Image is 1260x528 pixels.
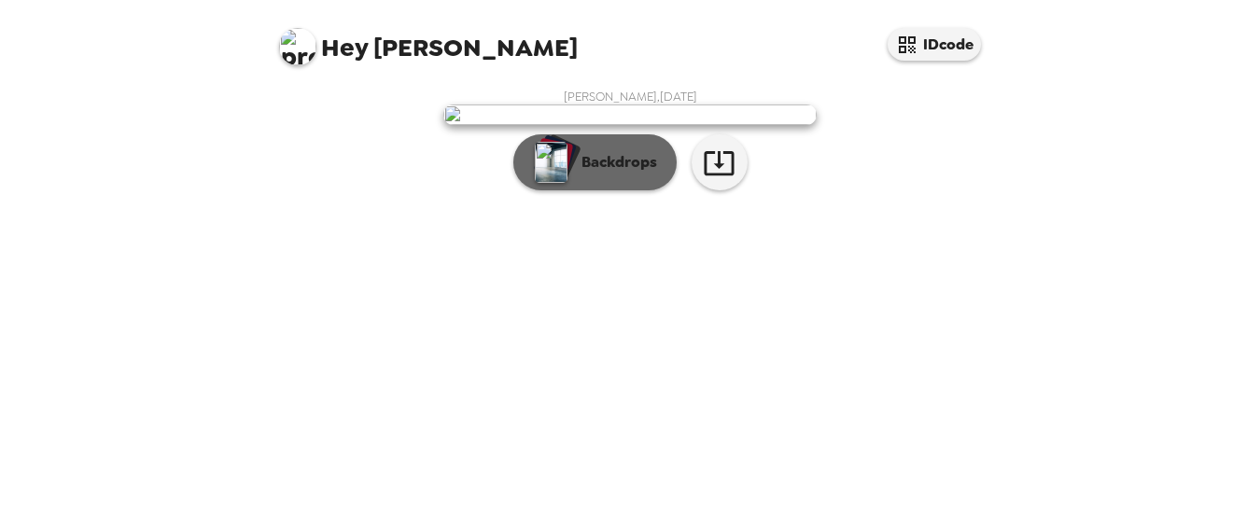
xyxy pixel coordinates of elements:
span: [PERSON_NAME] , [DATE] [564,89,697,104]
button: Backdrops [513,134,677,190]
span: [PERSON_NAME] [279,19,578,61]
p: Backdrops [572,151,657,174]
button: IDcode [888,28,981,61]
img: profile pic [279,28,316,65]
span: Hey [321,31,368,64]
img: user [443,104,817,125]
